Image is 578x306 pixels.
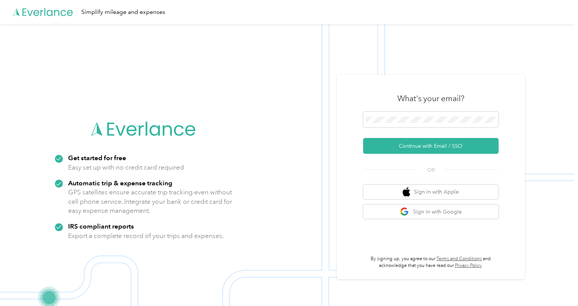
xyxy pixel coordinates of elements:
[363,205,499,219] button: google logoSign in with Google
[363,256,499,269] p: By signing up, you agree to our and acknowledge that you have read our .
[363,185,499,199] button: apple logoSign in with Apple
[68,179,172,187] strong: Automatic trip & expense tracking
[81,8,165,17] div: Simplify mileage and expenses
[418,166,444,174] span: OR
[403,187,410,197] img: apple logo
[400,207,409,217] img: google logo
[397,93,464,104] h3: What's your email?
[68,163,184,172] p: Easy set up with no credit card required
[68,188,233,215] p: GPS satellites ensure accurate trip tracking even without cell phone service. Integrate your bank...
[68,231,224,241] p: Export a complete record of your trips and expenses.
[68,222,134,230] strong: IRS compliant reports
[363,138,499,154] button: Continue with Email / SSO
[437,256,482,262] a: Terms and Conditions
[68,154,126,162] strong: Get started for free
[455,263,482,268] a: Privacy Policy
